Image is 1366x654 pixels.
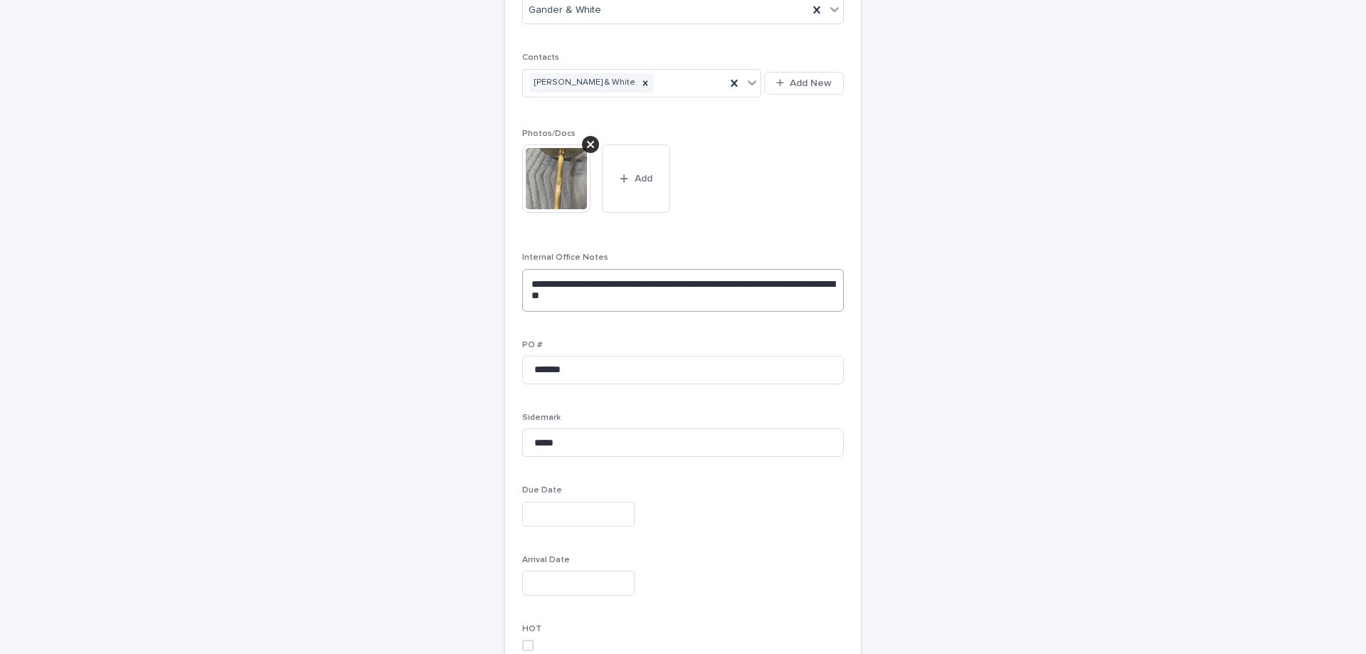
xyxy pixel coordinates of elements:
span: Arrival Date [522,556,570,564]
span: Due Date [522,486,562,495]
span: Contacts [522,53,559,62]
span: Gander & White [529,3,601,18]
button: Add [602,144,670,213]
span: Add New [790,78,832,88]
span: Add [635,174,652,184]
span: Sidemark [522,413,561,422]
button: Add New [764,72,844,95]
span: PO # [522,341,542,349]
div: [PERSON_NAME] & White [530,73,637,93]
span: HOT [522,625,541,633]
span: Internal Office Notes [522,253,608,262]
span: Photos/Docs [522,130,576,138]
